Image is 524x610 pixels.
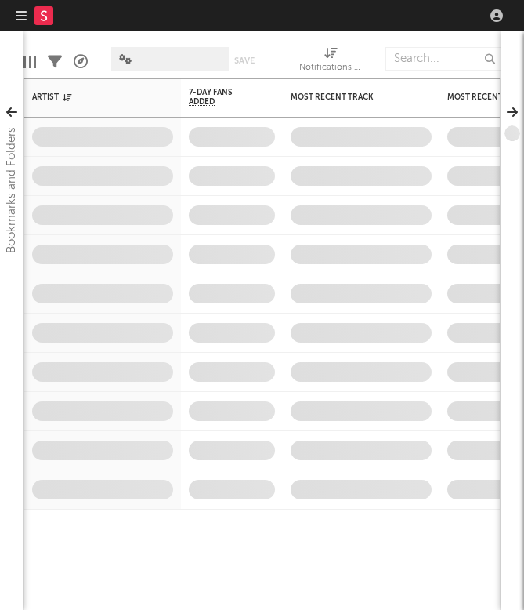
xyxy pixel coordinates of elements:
[291,93,408,102] div: Most Recent Track
[385,47,503,71] input: Search...
[2,127,21,253] div: Bookmarks and Folders
[189,88,251,107] span: 7-Day Fans Added
[74,39,88,85] div: A&R Pipeline
[32,93,150,102] div: Artist
[234,56,255,65] button: Save
[48,39,62,85] div: Filters
[23,39,36,85] div: Edit Columns
[299,59,362,78] div: Notifications (Artist)
[299,39,362,85] div: Notifications (Artist)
